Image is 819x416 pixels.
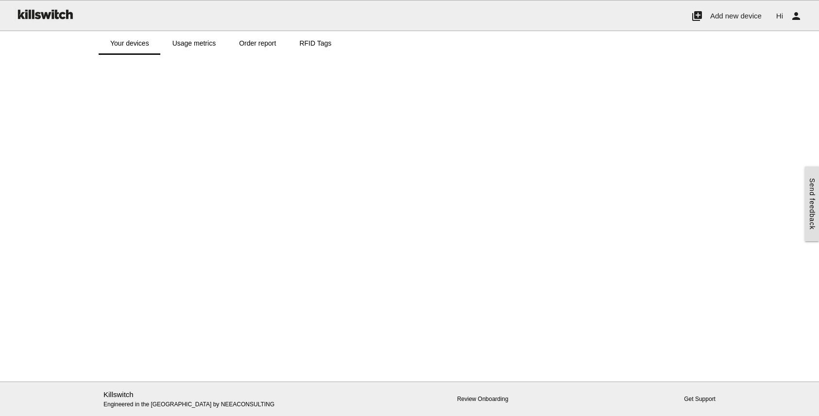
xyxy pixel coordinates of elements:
[288,32,343,55] a: RFID Tags
[684,396,716,402] a: Get Support
[103,389,301,409] p: Engineered in the [GEOGRAPHIC_DATA] by NEEACONSULTING
[99,32,161,55] a: Your devices
[103,390,134,399] a: Killswitch
[710,12,762,20] span: Add new device
[227,32,288,55] a: Order report
[790,0,802,32] i: person
[457,396,508,402] a: Review Onboarding
[161,32,227,55] a: Usage metrics
[691,0,703,32] i: add_to_photos
[776,12,783,20] span: Hi
[805,166,819,241] a: Send feedback
[15,0,75,28] img: ks-logo-black-160-b.png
